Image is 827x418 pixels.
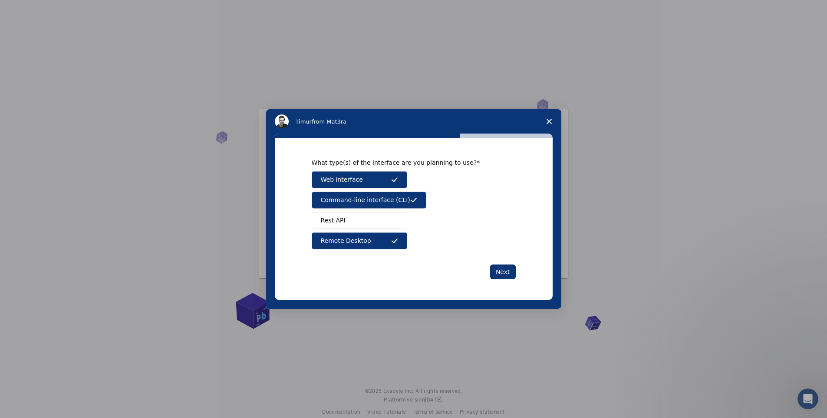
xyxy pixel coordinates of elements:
[312,159,503,167] div: What type(s) of the interface are you planning to use?
[312,212,407,229] button: Rest API
[321,236,371,245] span: Remote Desktop
[490,265,516,279] button: Next
[321,196,410,205] span: Command-line interface (CLI)
[275,114,289,128] img: Profile image for Timur
[537,109,561,134] span: Close survey
[312,118,346,125] span: from Mat3ra
[321,216,346,225] span: Rest API
[312,171,407,188] button: Web interface
[296,118,312,125] span: Timur
[312,192,426,209] button: Command-line interface (CLI)
[18,6,49,14] span: Support
[321,175,363,184] span: Web interface
[312,232,407,249] button: Remote Desktop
